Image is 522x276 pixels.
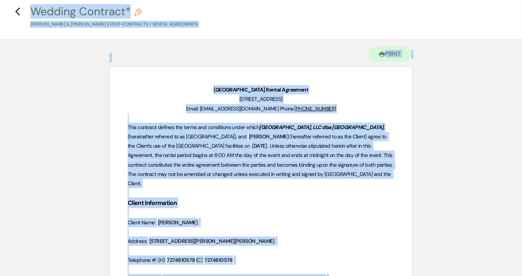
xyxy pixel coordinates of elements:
span: [STREET_ADDRESS][PERSON_NAME][PERSON_NAME] [149,237,275,245]
button: Wedding Contract*[PERSON_NAME] & [PERSON_NAME] Event•Contracts / Rental Agreements [30,6,198,28]
span: This contract defines the terms and conditions under which [128,124,260,131]
span: . Unless otherwise stipulated herein after in this Agreement, the rental period begins at 8:00 AM... [128,142,394,187]
span: Email: [EMAIL_ADDRESS][DOMAIN_NAME] Phone: [186,105,294,112]
span: Address: [128,238,147,244]
span: Client Name: [128,219,156,226]
span: [STREET_ADDRESS] [239,96,283,102]
span: [PERSON_NAME] [157,218,199,227]
a: [PHONE_NUMBER] [295,105,336,112]
span: [DATE] [251,142,268,150]
button: Print [369,46,411,62]
p: [PERSON_NAME] & [PERSON_NAME] Event • Contracts / Rental Agreements [30,21,198,28]
span: 7274810578 [166,256,196,264]
span: (C) [196,257,202,263]
span: (hereinafter referred to as [GEOGRAPHIC_DATA]), and [128,133,247,140]
strong: Client Information [128,199,177,207]
strong: [GEOGRAPHIC_DATA] Rental Agreement [214,86,309,93]
span: [PERSON_NAME] [248,132,290,141]
em: [GEOGRAPHIC_DATA], LLC dba [GEOGRAPHIC_DATA], [260,124,385,131]
span: 7274810578 [204,256,234,264]
span: Telephone #: (H) [128,257,165,263]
